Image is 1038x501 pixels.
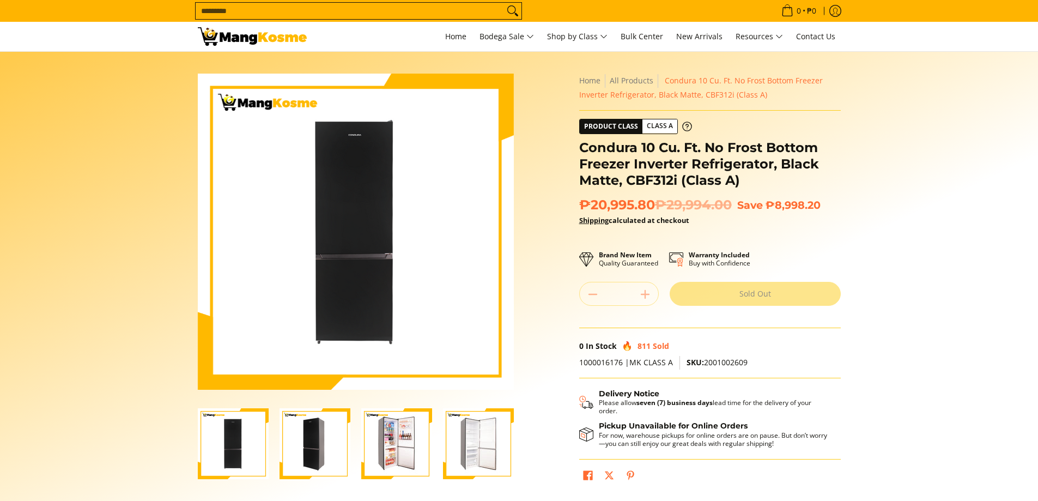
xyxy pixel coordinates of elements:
[318,22,841,51] nav: Main Menu
[599,421,748,431] strong: Pickup Unavailable for Online Orders
[504,3,521,19] button: Search
[445,31,466,41] span: Home
[621,31,663,41] span: Bulk Center
[610,75,653,86] a: All Products
[361,408,432,479] img: Condura 10 Cu. Ft. No Frost Bottom Freezer Inverter Refrigerator, Black Matte, CBF312i (Class A)-3
[474,22,539,51] a: Bodega Sale
[737,198,763,212] span: Save
[615,22,669,51] a: Bulk Center
[642,119,677,133] span: Class A
[579,215,689,225] strong: calculated at checkout
[579,197,732,213] span: ₱20,995.80
[586,341,617,351] span: In Stock
[579,389,830,415] button: Shipping & Delivery
[580,468,596,486] a: Share on Facebook
[579,74,841,102] nav: Breadcrumbs
[579,119,692,134] a: Product Class Class A
[653,341,669,351] span: Sold
[730,22,788,51] a: Resources
[599,389,659,399] strong: Delivery Notice
[443,408,514,479] img: Condura 10 Cu. Ft. No Frost Bottom Freezer Inverter Refrigerator, Black Matte, CBF312i (Class A)-4
[198,408,269,479] img: Condura 10 Cu. Ft. No Frost Bottom Freezer Inverter Refrigerator, Black Matte, CBF312i (Class A)-1
[579,357,673,367] span: 1000016176 |MK CLASS A
[623,468,638,486] a: Pin on Pinterest
[599,399,830,415] p: Please allow lead time for the delivery of your order.
[687,357,704,367] span: SKU:
[671,22,728,51] a: New Arrivals
[579,341,584,351] span: 0
[579,140,841,189] h1: Condura 10 Cu. Ft. No Frost Bottom Freezer Inverter Refrigerator, Black Matte, CBF312i (Class A)
[796,31,835,41] span: Contact Us
[636,398,713,407] strong: seven (7) business days
[638,341,651,351] span: 811
[579,75,823,100] span: Condura 10 Cu. Ft. No Frost Bottom Freezer Inverter Refrigerator, Black Matte, CBF312i (Class A)
[766,198,821,212] span: ₱8,998.20
[580,119,642,134] span: Product Class
[599,250,652,259] strong: Brand New Item
[599,251,658,267] p: Quality Guaranteed
[778,5,820,17] span: •
[579,215,609,225] a: Shipping
[676,31,723,41] span: New Arrivals
[689,250,750,259] strong: Warranty Included
[689,251,750,267] p: Buy with Confidence
[479,30,534,44] span: Bodega Sale
[542,22,613,51] a: Shop by Class
[736,30,783,44] span: Resources
[440,22,472,51] a: Home
[687,357,748,367] span: 2001002609
[198,27,307,46] img: Condura No Frost Bottom Freezer Inverter Ref (Class A) l Mang Kosme
[280,408,350,479] img: Condura 10 Cu. Ft. No Frost Bottom Freezer Inverter Refrigerator, Black Matte, CBF312i (Class A)-2
[547,30,608,44] span: Shop by Class
[579,75,600,86] a: Home
[805,7,818,15] span: ₱0
[602,468,617,486] a: Post on X
[655,197,732,213] del: ₱29,994.00
[599,431,830,448] p: For now, warehouse pickups for online orders are on pause. But don’t worry—you can still enjoy ou...
[198,74,514,390] img: Condura 10 Cu. Ft. No Frost Bottom Freezer Inverter Refrigerator, Black Matte, CBF312i (Class A)
[795,7,803,15] span: 0
[791,22,841,51] a: Contact Us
